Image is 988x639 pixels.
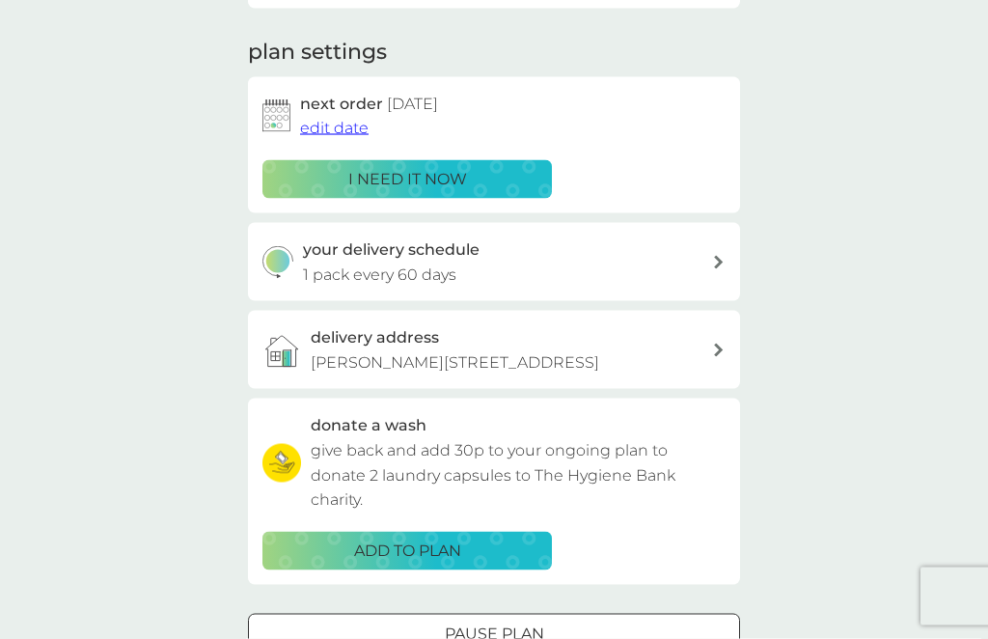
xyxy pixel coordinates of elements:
[387,95,438,113] span: [DATE]
[311,413,426,438] h3: donate a wash
[300,92,438,117] h2: next order
[248,311,740,389] a: delivery address[PERSON_NAME][STREET_ADDRESS]
[262,532,552,570] button: ADD TO PLAN
[303,263,456,288] p: 1 pack every 60 days
[248,38,387,68] h2: plan settings
[248,223,740,301] button: your delivery schedule1 pack every 60 days
[300,116,369,141] button: edit date
[311,438,726,513] p: give back and add 30p to your ongoing plan to donate 2 laundry capsules to The Hygiene Bank charity.
[354,539,461,564] p: ADD TO PLAN
[262,160,552,199] button: i need it now
[311,350,599,375] p: [PERSON_NAME][STREET_ADDRESS]
[311,325,439,350] h3: delivery address
[348,167,467,192] p: i need it now
[303,237,480,263] h3: your delivery schedule
[300,119,369,137] span: edit date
